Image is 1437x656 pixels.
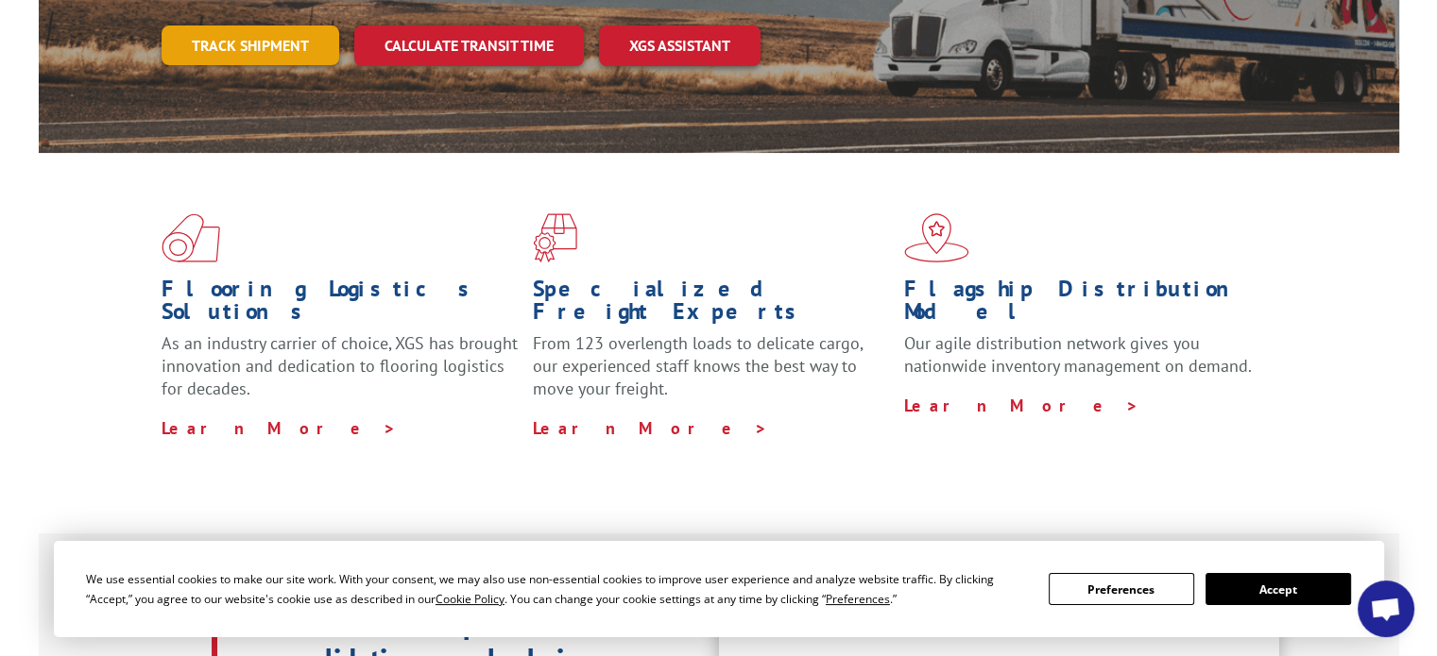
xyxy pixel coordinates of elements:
a: XGS ASSISTANT [599,25,761,66]
button: Accept [1206,573,1351,605]
img: xgs-icon-focused-on-flooring-red [533,213,577,262]
a: Calculate transit time [354,25,584,66]
span: Our agile distribution network gives you nationwide inventory management on demand. [904,332,1252,377]
h1: Flooring Logistics Solutions [162,278,519,332]
a: Track shipment [162,25,339,65]
a: Learn More > [904,395,1139,416]
a: Learn More > [162,417,397,439]
h1: Specialized Freight Experts [533,278,890,332]
img: xgs-icon-flagship-distribution-model-red [904,213,969,262]
button: Preferences [1049,573,1194,605]
span: Cookie Policy [436,591,505,607]
img: xgs-icon-total-supply-chain-intelligence-red [162,213,220,262]
span: As an industry carrier of choice, XGS has brought innovation and dedication to flooring logistics... [162,332,518,399]
div: We use essential cookies to make our site work. With your consent, we may also use non-essential ... [86,569,1026,609]
h1: Flagship Distribution Model [904,278,1261,332]
span: Preferences [826,591,890,607]
div: Cookie Consent Prompt [54,541,1384,637]
p: From 123 overlength loads to delicate cargo, our experienced staff knows the best way to move you... [533,332,890,416]
a: Learn More > [533,417,768,439]
div: Open chat [1358,580,1414,637]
